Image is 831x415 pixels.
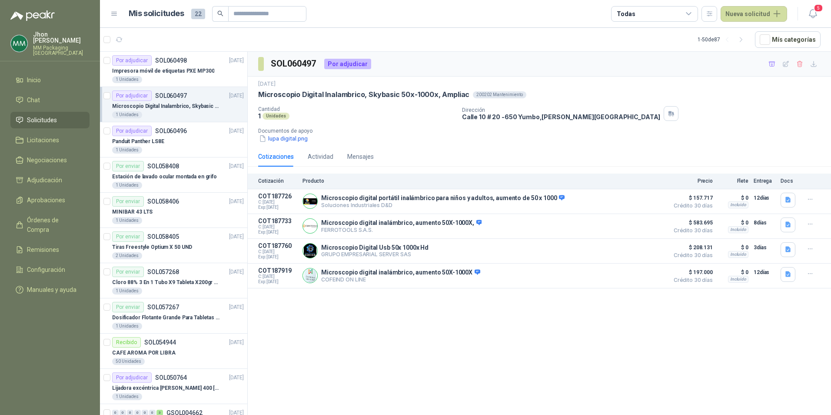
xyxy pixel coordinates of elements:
span: search [217,10,223,17]
p: [DATE] [229,374,244,382]
a: Por enviarSOL058406[DATE] MINIBAR 43 LTS1 Unidades [100,193,247,228]
div: Por adjudicar [112,90,152,101]
div: Por enviar [112,267,144,277]
p: FERROTOOLS S.A.S. [321,227,482,233]
p: Cotización [258,178,297,184]
p: [DATE] [229,338,244,347]
p: [DATE] [229,127,244,135]
span: Órdenes de Compra [27,215,81,234]
p: SOL057267 [147,304,179,310]
p: Microscopio Digital Usb 50x 1000x Hd [321,244,429,251]
p: [DATE] [229,197,244,206]
p: Cloro 88% 3 En 1 Tubo X9 Tableta X200gr Oxycl [112,278,220,287]
span: Solicitudes [27,115,57,125]
p: Soluciones Industriales D&D [321,202,565,208]
div: 1 Unidades [112,76,142,83]
div: Por adjudicar [112,372,152,383]
span: $ 197.000 [669,267,713,278]
div: Incluido [728,226,748,233]
a: Por adjudicarSOL060498[DATE] Impresora móvil de etiquetas PXE MP3001 Unidades [100,52,247,87]
p: CAFE AROMA POR LIBRA [112,349,176,357]
p: SOL058408 [147,163,179,169]
p: [DATE] [229,57,244,65]
a: Por enviarSOL058405[DATE] Tiras Freestyle Optium X 50 UND2 Unidades [100,228,247,263]
a: Por adjudicarSOL060497[DATE] Microscopio Digital Inalambrico, Skybasic 50x-1000x, Ampliac1 Unidades [100,87,247,122]
div: 1 Unidades [112,288,142,295]
p: GRUPO EMPRESARIAL SERVER SAS [321,251,429,258]
a: Inicio [10,72,90,88]
p: MINIBAR 43 LTS [112,208,153,216]
a: Adjudicación [10,172,90,188]
p: 1 [258,112,261,120]
span: Licitaciones [27,135,59,145]
a: Por adjudicarSOL050764[DATE] Lijadora excéntrica [PERSON_NAME] 400 [PERSON_NAME] 125-150 ave1 Uni... [100,369,247,404]
p: Documentos de apoyo [258,128,828,134]
div: Unidades [263,113,289,120]
p: [DATE] [229,303,244,311]
button: lupa digital.png [258,134,309,143]
div: Recibido [112,337,141,348]
span: C: [DATE] [258,274,297,279]
span: Exp: [DATE] [258,230,297,235]
div: Incluido [728,251,748,258]
button: 5 [805,6,821,22]
span: Adjudicación [27,175,62,185]
a: Configuración [10,261,90,278]
div: Por adjudicar [112,55,152,66]
p: Jhon [PERSON_NAME] [33,31,90,44]
p: [DATE] [229,162,244,171]
p: Precio [669,178,713,184]
p: COT187726 [258,193,297,200]
p: SOL058405 [147,234,179,240]
p: Microscopio Digital Inalambrico, Skybasic 50x-1000x, Ampliac [258,90,469,99]
p: Microscopio digital inalámbrico, aumento 50X-1000X, [321,219,482,227]
p: SOL054944 [144,339,176,345]
p: [DATE] [229,268,244,276]
div: Incluido [728,276,748,283]
div: 1 Unidades [112,217,142,224]
p: Entrega [754,178,775,184]
span: Chat [27,95,40,105]
a: Por enviarSOL058408[DATE] Estación de lavado ocular montada en grifo1 Unidades [100,157,247,193]
img: Company Logo [303,268,317,283]
p: Cantidad [258,106,455,112]
span: C: [DATE] [258,200,297,205]
span: Exp: [DATE] [258,205,297,210]
a: Solicitudes [10,112,90,128]
div: Por adjudicar [112,126,152,136]
span: Crédito 30 días [669,253,713,258]
p: SOL060496 [155,128,187,134]
span: Crédito 30 días [669,228,713,233]
span: Aprobaciones [27,195,65,205]
div: 2 Unidades [112,252,142,259]
a: Manuales y ayuda [10,281,90,298]
a: Licitaciones [10,132,90,148]
div: Por enviar [112,231,144,242]
div: 1 Unidades [112,393,142,400]
p: 3 días [754,242,775,253]
a: Remisiones [10,241,90,258]
a: Aprobaciones [10,192,90,208]
img: Company Logo [303,219,317,233]
p: Dirección [462,107,660,113]
span: Manuales y ayuda [27,285,76,295]
a: Negociaciones [10,152,90,168]
div: Por enviar [112,161,144,171]
span: C: [DATE] [258,224,297,230]
p: MM Packaging [GEOGRAPHIC_DATA] [33,45,90,56]
p: COFEIND ON LINE [321,276,480,283]
span: Exp: [DATE] [258,279,297,284]
a: RecibidoSOL054944[DATE] CAFE AROMA POR LIBRA50 Unidades [100,334,247,369]
div: 1 Unidades [112,111,142,118]
div: Cotizaciones [258,152,294,161]
p: Dosificador Flotante Grande Para Tabletas De Cloro Humboldt [112,314,220,322]
img: Company Logo [11,35,27,52]
span: Crédito 30 días [669,278,713,283]
img: Company Logo [303,244,317,258]
div: Mensajes [347,152,374,161]
span: $ 583.695 [669,218,713,228]
p: SOL057268 [147,269,179,275]
div: Por enviar [112,302,144,312]
p: $ 0 [718,242,748,253]
span: 22 [191,9,205,19]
